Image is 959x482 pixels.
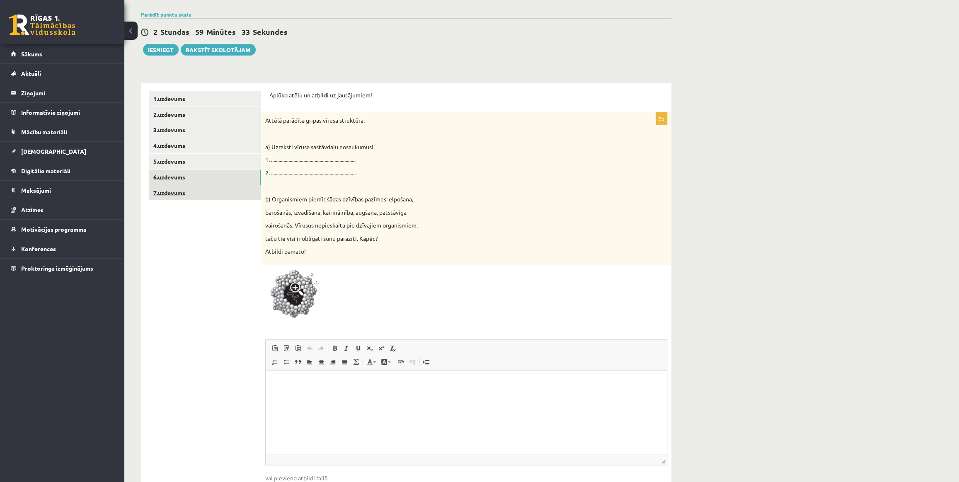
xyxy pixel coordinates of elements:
a: Parādīt punktu skalu [141,11,191,18]
a: 4.uzdevums [149,138,261,153]
a: 7.uzdevums [149,185,261,201]
span: Motivācijas programma [21,225,87,233]
span: Digitālie materiāli [21,167,70,174]
a: Undo (Ctrl+Z) [304,343,315,354]
a: Sākums [11,44,114,63]
a: Insert Page Break for Printing [420,356,432,367]
a: Link (Ctrl+K) [395,356,407,367]
p: b) Organismiem piemīt šādas dzīvības pazīmes: elpošana, [265,195,626,203]
span: 59 [195,27,203,36]
a: Unlink [407,356,418,367]
span: Sākums [21,50,42,58]
a: Maksājumi [11,181,114,200]
a: Block Quote [292,356,304,367]
p: taču tie visi ir obligāti šūnu parazīti. Kāpēc? [265,235,626,243]
a: Konferences [11,239,114,258]
p: 5p [656,112,667,125]
span: 33 [242,27,250,36]
a: Justify [339,356,350,367]
span: Resize [661,459,665,463]
a: [DEMOGRAPHIC_DATA] [11,142,114,161]
a: Paste (Ctrl+V) [269,343,281,354]
span: Atzīmes [21,206,44,213]
span: Minūtes [206,27,236,36]
a: Rakstīt skolotājam [181,44,256,56]
a: Superscript [375,343,387,354]
span: Konferences [21,245,56,252]
span: Sekundes [253,27,288,36]
a: Italic (Ctrl+I) [341,343,352,354]
span: Aktuāli [21,70,41,77]
a: Proktoringa izmēģinājums [11,259,114,278]
img: Untitled.png [265,269,327,323]
a: 2.uzdevums [149,107,261,122]
a: Bold (Ctrl+B) [329,343,341,354]
a: Insert/Remove Numbered List [269,356,281,367]
span: [DEMOGRAPHIC_DATA] [21,148,86,155]
a: Align Right [327,356,339,367]
a: Subscript [364,343,375,354]
span: Proktoringa izmēģinājums [21,264,93,272]
a: Align Left [304,356,315,367]
p: Atbildi pamato! [265,247,626,256]
legend: Maksājumi [21,181,114,200]
a: Mācību materiāli [11,122,114,141]
a: Underline (Ctrl+U) [352,343,364,354]
legend: Informatīvie ziņojumi [21,103,114,122]
p: barošanās, izvadīšana, kairināmība, augšana, patstāvīga [265,208,626,217]
a: Ziņojumi [11,83,114,102]
a: Math [350,356,362,367]
a: Paste as plain text (Ctrl+Shift+V) [281,343,292,354]
a: Atzīmes [11,200,114,219]
a: Insert/Remove Bulleted List [281,356,292,367]
a: Aktuāli [11,64,114,83]
a: 3.uzdevums [149,122,261,138]
p: 2. .................................................................... [265,169,626,177]
a: 6.uzdevums [149,170,261,185]
p: vairošanās. Vīrusus nepieskaita pie dzīvajiem organismiem, [265,221,626,230]
legend: Ziņojumi [21,83,114,102]
button: Iesniegt [143,44,179,56]
a: Rīgas 1. Tālmācības vidusskola [9,15,75,35]
a: Digitālie materiāli [11,161,114,180]
p: Aplūko atēlu un atbildi uz jautājumiem! [269,91,663,99]
a: Redo (Ctrl+Y) [315,343,327,354]
a: Center [315,356,327,367]
span: 2 [153,27,157,36]
span: Stundas [160,27,189,36]
a: Paste from Word [292,343,304,354]
a: Remove Format [387,343,399,354]
a: 1.uzdevums [149,91,261,107]
iframe: Editor, wiswyg-editor-user-answer-47364049217560 [266,371,667,454]
p: 1. .................................................................... [265,156,626,164]
a: Text Color [364,356,378,367]
a: Informatīvie ziņojumi [11,103,114,122]
p: a) Uzraksti vīrusa sastāvdaļu nosaukumus! [265,143,626,151]
p: Attēlā parādīta gripas vīrusa struktūra. [265,116,626,125]
a: Motivācijas programma [11,220,114,239]
span: Mācību materiāli [21,128,67,136]
a: 5.uzdevums [149,154,261,169]
a: Background Color [378,356,393,367]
